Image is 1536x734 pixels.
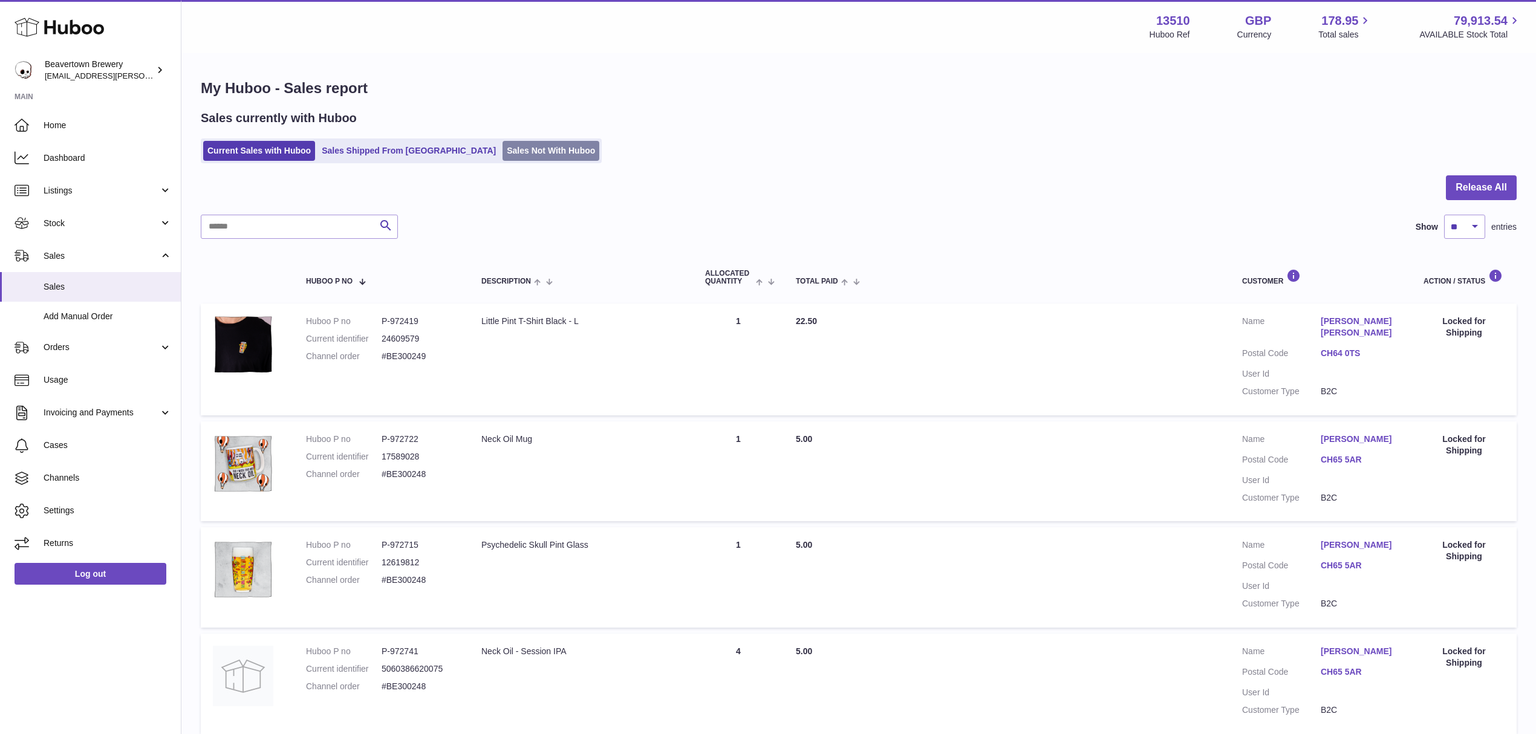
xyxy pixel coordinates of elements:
[1419,13,1521,41] a: 79,913.54 AVAILABLE Stock Total
[693,634,784,734] td: 4
[481,539,681,551] div: Psychedelic Skull Pint Glass
[306,278,353,285] span: Huboo P no
[1321,386,1399,397] dd: B2C
[44,440,172,451] span: Cases
[705,270,753,285] span: ALLOCATED Quantity
[1321,492,1399,504] dd: B2C
[481,316,681,327] div: Little Pint T-Shirt Black - L
[213,646,273,706] img: no-photo.jpg
[1446,175,1517,200] button: Release All
[1242,348,1321,362] dt: Postal Code
[796,316,817,326] span: 22.50
[1245,13,1271,29] strong: GBP
[45,59,154,82] div: Beavertown Brewery
[382,451,457,463] dd: 17589028
[1321,560,1399,571] a: CH65 5AR
[1242,580,1321,592] dt: User Id
[44,311,172,322] span: Add Manual Order
[1424,316,1505,339] div: Locked for Shipping
[481,646,681,657] div: Neck Oil - Session IPA
[1242,598,1321,609] dt: Customer Type
[382,646,457,657] dd: P-972741
[306,646,382,657] dt: Huboo P no
[1321,13,1358,29] span: 178.95
[306,316,382,327] dt: Huboo P no
[796,540,812,550] span: 5.00
[382,539,457,551] dd: P-972715
[1242,368,1321,380] dt: User Id
[382,557,457,568] dd: 12619812
[693,421,784,522] td: 1
[481,278,531,285] span: Description
[306,451,382,463] dt: Current identifier
[44,218,159,229] span: Stock
[317,141,500,161] a: Sales Shipped From [GEOGRAPHIC_DATA]
[382,434,457,445] dd: P-972722
[693,527,784,628] td: 1
[306,574,382,586] dt: Channel order
[306,469,382,480] dt: Channel order
[306,333,382,345] dt: Current identifier
[1491,221,1517,233] span: entries
[44,250,159,262] span: Sales
[1416,221,1438,233] label: Show
[693,304,784,415] td: 1
[213,316,273,373] img: Beavertown-Summer-Merch-Pint-Black-Tshirt-zoom_e0166b05-613a-42a6-bb38-cf00b3d9c873.png
[1242,492,1321,504] dt: Customer Type
[1150,29,1190,41] div: Huboo Ref
[382,681,457,692] dd: #BE300248
[1242,316,1321,342] dt: Name
[44,374,172,386] span: Usage
[44,538,172,549] span: Returns
[306,539,382,551] dt: Huboo P no
[1454,13,1508,29] span: 79,913.54
[201,110,357,126] h2: Sales currently with Huboo
[1242,704,1321,716] dt: Customer Type
[1318,13,1372,41] a: 178.95 Total sales
[796,434,812,444] span: 5.00
[1424,434,1505,456] div: Locked for Shipping
[1424,269,1505,285] div: Action / Status
[306,663,382,675] dt: Current identifier
[1419,29,1521,41] span: AVAILABLE Stock Total
[44,120,172,131] span: Home
[44,407,159,418] span: Invoicing and Payments
[1242,560,1321,574] dt: Postal Code
[213,539,273,600] img: beavertown-brewery-psychedlic-pint-glass_36326ebd-29c0-4cac-9570-52cf9d517ba4.png
[382,333,457,345] dd: 24609579
[503,141,599,161] a: Sales Not With Huboo
[1242,666,1321,681] dt: Postal Code
[382,316,457,327] dd: P-972419
[1242,475,1321,486] dt: User Id
[1321,598,1399,609] dd: B2C
[1321,646,1399,657] a: [PERSON_NAME]
[44,281,172,293] span: Sales
[201,79,1517,98] h1: My Huboo - Sales report
[382,469,457,480] dd: #BE300248
[1321,666,1399,678] a: CH65 5AR
[1321,434,1399,445] a: [PERSON_NAME]
[306,351,382,362] dt: Channel order
[306,434,382,445] dt: Huboo P no
[1242,434,1321,448] dt: Name
[213,434,273,494] img: beigebell-merchandise-neck-oil-mug-29988979867684.png
[796,646,812,656] span: 5.00
[44,505,172,516] span: Settings
[382,574,457,586] dd: #BE300248
[1237,29,1272,41] div: Currency
[1242,454,1321,469] dt: Postal Code
[44,185,159,196] span: Listings
[1242,269,1399,285] div: Customer
[481,434,681,445] div: Neck Oil Mug
[1424,539,1505,562] div: Locked for Shipping
[796,278,838,285] span: Total paid
[1156,13,1190,29] strong: 13510
[15,563,166,585] a: Log out
[44,472,172,484] span: Channels
[306,681,382,692] dt: Channel order
[44,342,159,353] span: Orders
[44,152,172,164] span: Dashboard
[1321,316,1399,339] a: [PERSON_NAME] [PERSON_NAME]
[1424,646,1505,669] div: Locked for Shipping
[1242,539,1321,554] dt: Name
